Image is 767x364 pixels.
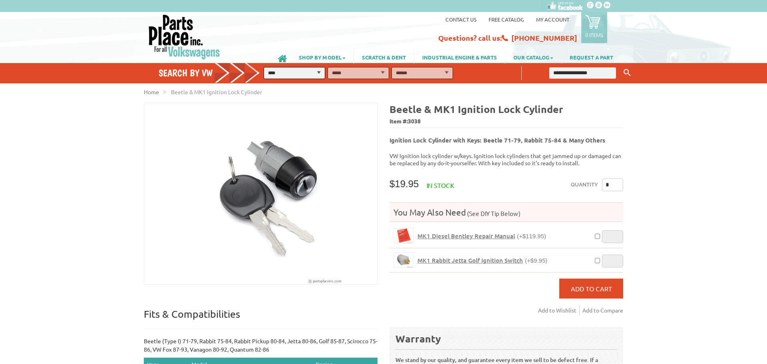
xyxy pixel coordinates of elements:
a: MK1 Rabbit Jetta Golf Ignition Switch(+$9.95) [417,257,547,264]
h4: Search by VW [159,67,268,79]
a: 0 items [581,12,607,43]
a: SHOP BY MODEL [291,50,354,64]
span: 3038 [408,117,421,125]
a: Free Catalog [489,16,524,23]
a: REQUEST A PART [562,50,621,64]
span: In stock [427,181,454,189]
span: Item #: [389,116,623,127]
img: MK1 Diesel Bentley Repair Manual [394,228,413,243]
p: Fits & Compatibilities [144,308,378,329]
h4: You May Also Need [389,207,623,218]
a: Add to Compare [582,305,623,315]
p: VW Ignition lock cylinder w/keys. Ignition lock cylinders that get jammed up or damaged can be re... [389,152,623,166]
a: OUR CATALOG [505,50,561,64]
img: Parts Place Inc! [148,14,221,60]
img: Beetle & MK1 Ignition Lock Cylinder [144,103,377,284]
a: Home [144,88,159,95]
span: MK1 Diesel Bentley Repair Manual [417,232,515,240]
span: $19.95 [389,178,419,189]
p: 0 items [585,32,603,38]
a: My Account [536,16,569,23]
label: Quantity [571,178,598,191]
span: (+$9.95) [525,257,547,264]
a: MK1 Diesel Bentley Repair Manual [393,228,413,243]
a: MK1 Rabbit Jetta Golf Ignition Switch [393,252,413,268]
div: Warranty [395,332,617,345]
b: Ignition Lock Cylinder with Keys: Beetle 71-79, Rabbit 75-84 & Many Others [389,136,605,144]
b: Beetle & MK1 Ignition Lock Cylinder [389,103,563,115]
a: MK1 Diesel Bentley Repair Manual(+$119.95) [417,232,546,240]
a: SCRATCH & DENT [354,50,414,64]
a: Contact us [445,16,477,23]
img: MK1 Rabbit Jetta Golf Ignition Switch [394,253,413,267]
span: (+$119.95) [517,233,546,239]
span: MK1 Rabbit Jetta Golf Ignition Switch [417,256,523,264]
button: Add to Cart [559,279,623,299]
span: (See DIY Tip Below) [466,210,521,217]
p: Beetle (Type I) 71-79, Rabbit 75-84, Rabbit Pickup 80-84, Jetta 80-86, Golf 85-87, Scirocco 75-86... [144,337,378,354]
button: Keyword Search [621,66,633,79]
a: Add to Wishlist [538,305,580,315]
a: INDUSTRIAL ENGINE & PARTS [414,50,505,64]
span: Add to Cart [571,285,612,293]
span: Beetle & MK1 Ignition Lock Cylinder [171,88,262,95]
